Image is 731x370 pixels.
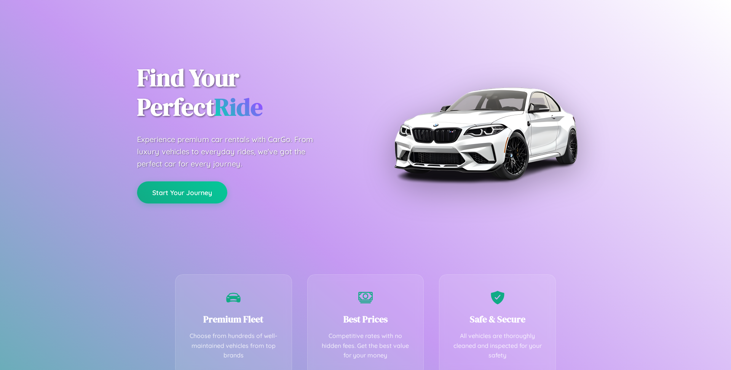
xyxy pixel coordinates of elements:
p: Experience premium car rentals with CarGo. From luxury vehicles to everyday rides, we've got the ... [137,133,327,170]
button: Start Your Journey [137,181,227,203]
h1: Find Your Perfect [137,63,354,122]
span: Ride [214,90,263,123]
p: Choose from hundreds of well-maintained vehicles from top brands [187,331,280,360]
h3: Best Prices [319,313,412,325]
h3: Premium Fleet [187,313,280,325]
img: Premium BMW car rental vehicle [390,38,581,229]
p: Competitive rates with no hidden fees. Get the best value for your money [319,331,412,360]
h3: Safe & Secure [451,313,544,325]
p: All vehicles are thoroughly cleaned and inspected for your safety [451,331,544,360]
